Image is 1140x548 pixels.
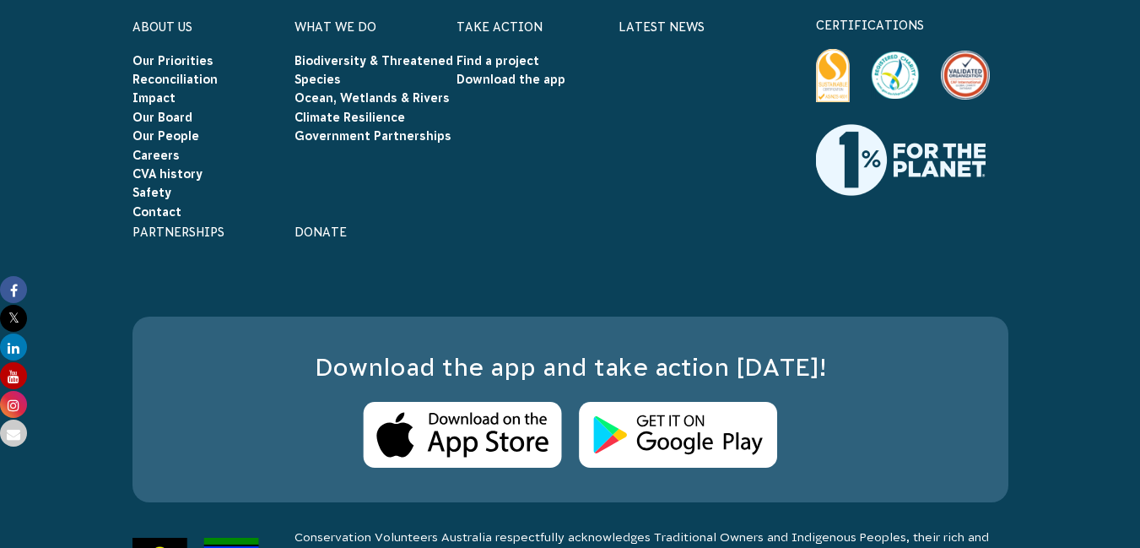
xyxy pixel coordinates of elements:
[457,73,565,86] a: Download the app
[294,91,450,105] a: Ocean, Wetlands & Rivers
[816,15,1008,35] p: certifications
[294,111,405,124] a: Climate Resilience
[294,20,376,34] a: What We Do
[457,20,543,34] a: Take Action
[619,20,705,34] a: Latest News
[166,350,975,385] h3: Download the app and take action [DATE]!
[363,402,562,469] img: Apple Store Logo
[132,149,180,162] a: Careers
[294,129,451,143] a: Government Partnerships
[132,91,176,105] a: Impact
[132,167,203,181] a: CVA history
[132,205,181,219] a: Contact
[132,54,213,68] a: Our Priorities
[132,111,192,124] a: Our Board
[132,129,199,143] a: Our People
[579,402,777,469] img: Android Store Logo
[294,54,453,86] a: Biodiversity & Threatened Species
[132,186,171,199] a: Safety
[132,73,218,86] a: Reconciliation
[132,20,192,34] a: About Us
[132,225,224,239] a: Partnerships
[457,54,539,68] a: Find a project
[294,225,347,239] a: Donate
